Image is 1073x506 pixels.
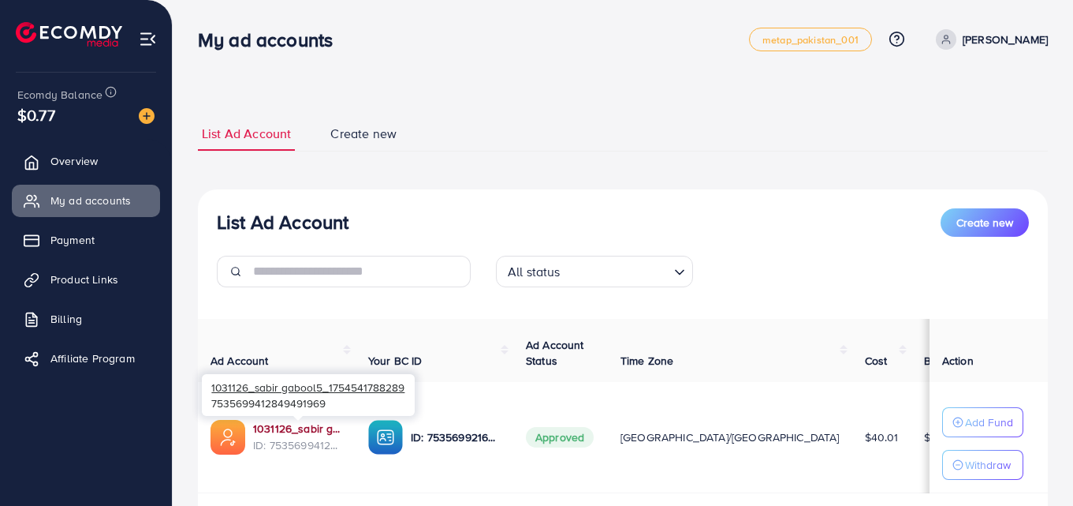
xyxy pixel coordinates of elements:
span: Create new [330,125,397,143]
div: 7535699412849491969 [202,374,415,416]
span: Billing [50,311,82,327]
a: Billing [12,303,160,335]
span: Affiliate Program [50,350,135,366]
h3: List Ad Account [217,211,348,234]
span: $40.01 [865,429,899,445]
img: ic-ads-acc.e4c84228.svg [211,420,245,455]
button: Add Fund [942,407,1023,437]
span: [GEOGRAPHIC_DATA]/[GEOGRAPHIC_DATA] [620,429,840,445]
p: ID: 7535699216388128769 [411,428,501,447]
a: My ad accounts [12,185,160,216]
span: Action [942,353,974,369]
span: Cost [865,353,888,369]
span: Time Zone [620,353,673,369]
span: 1031126_sabir gabool5_1754541788289 [211,380,404,395]
a: [PERSON_NAME] [930,29,1048,50]
span: Your BC ID [368,353,423,369]
span: Product Links [50,272,118,287]
a: 1031126_sabir gabool5_1754541788289 [253,421,343,437]
span: My ad accounts [50,193,131,208]
iframe: Chat [1006,435,1061,494]
button: Create new [941,208,1029,237]
img: ic-ba-acc.ded83a64.svg [368,420,403,455]
button: Withdraw [942,450,1023,480]
span: All status [505,260,564,283]
span: Create new [956,215,1013,231]
span: ID: 7535699412849491969 [253,437,343,453]
img: image [139,108,155,124]
a: Payment [12,224,160,256]
span: Approved [526,427,594,448]
a: Overview [12,145,160,177]
span: Ad Account [211,353,269,369]
p: Add Fund [965,413,1013,432]
span: Overview [50,153,98,169]
a: Affiliate Program [12,343,160,374]
div: Search for option [496,256,693,287]
a: Product Links [12,264,160,295]
input: Search for option [565,257,668,283]
p: Withdraw [965,455,1011,474]
h3: My ad accounts [198,28,345,51]
span: metap_pakistan_001 [762,35,859,45]
span: Ad Account Status [526,337,584,369]
img: logo [16,22,122,47]
img: menu [139,30,157,48]
span: Ecomdy Balance [17,87,102,103]
span: $0.77 [17,103,55,126]
a: metap_pakistan_001 [749,28,872,51]
p: [PERSON_NAME] [963,30,1048,49]
span: Payment [50,232,95,248]
span: List Ad Account [202,125,291,143]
